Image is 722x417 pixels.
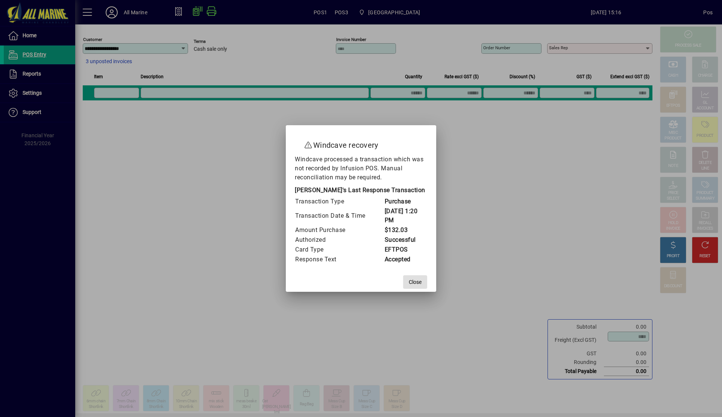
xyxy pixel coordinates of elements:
h2: Windcave recovery [295,133,427,155]
td: [DATE] 1:20 PM [384,206,428,225]
td: Transaction Date & Time [295,206,384,225]
td: Purchase [384,197,428,206]
div: [PERSON_NAME]'s Last Response Transaction [295,186,427,197]
td: Response Text [295,255,384,264]
td: Accepted [384,255,428,264]
div: Windcave processed a transaction which was not recorded by Infusion POS. Manual reconciliation ma... [295,155,427,264]
td: Card Type [295,245,384,255]
td: Amount Purchase [295,225,384,235]
button: Close [403,275,427,289]
td: Successful [384,235,428,245]
td: Transaction Type [295,197,384,206]
span: Close [409,278,422,286]
td: Authorized [295,235,384,245]
td: EFTPOS [384,245,428,255]
td: $132.03 [384,225,428,235]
